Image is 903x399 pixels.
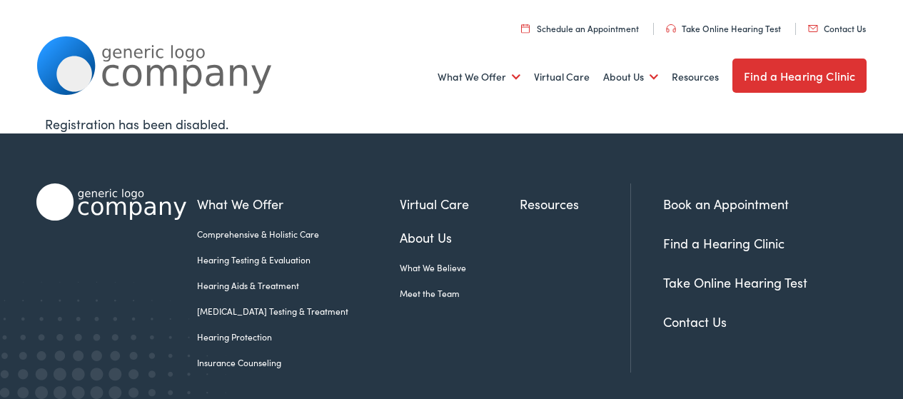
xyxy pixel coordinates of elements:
a: Book an Appointment [663,195,789,213]
a: Resources [520,194,630,213]
a: Contact Us [663,313,727,330]
a: Insurance Counseling [197,356,400,369]
img: utility icon [521,24,530,33]
a: Hearing Aids & Treatment [197,279,400,292]
a: Virtual Care [400,194,520,213]
a: Meet the Team [400,287,520,300]
div: Registration has been disabled. [45,114,858,133]
a: Take Online Hearing Test [666,22,781,34]
a: About Us [603,51,658,103]
a: Schedule an Appointment [521,22,639,34]
a: What We Offer [197,194,400,213]
a: About Us [400,228,520,247]
img: utility icon [666,24,676,33]
img: Alpaca Audiology [36,183,186,221]
a: Hearing Testing & Evaluation [197,253,400,266]
a: Comprehensive & Holistic Care [197,228,400,241]
a: What We Offer [438,51,520,103]
a: Find a Hearing Clinic [732,59,867,93]
a: [MEDICAL_DATA] Testing & Treatment [197,305,400,318]
a: Find a Hearing Clinic [663,234,785,252]
img: utility icon [808,25,818,32]
a: Virtual Care [534,51,590,103]
a: Hearing Protection [197,330,400,343]
a: What We Believe [400,261,520,274]
a: Contact Us [808,22,866,34]
a: Resources [672,51,719,103]
a: Take Online Hearing Test [663,273,807,291]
